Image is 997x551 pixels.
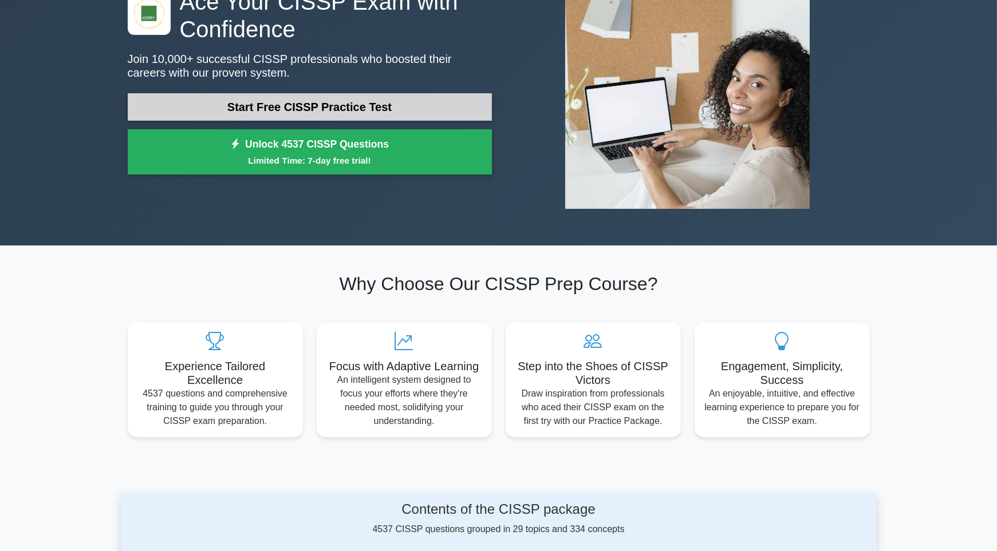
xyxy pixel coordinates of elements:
[137,387,294,428] p: 4537 questions and comprehensive training to guide you through your CISSP exam preparation.
[128,93,492,121] a: Start Free CISSP Practice Test
[128,129,492,175] a: Unlock 4537 CISSP QuestionsLimited Time: 7-day free trial!
[704,387,861,428] p: An enjoyable, intuitive, and effective learning experience to prepare you for the CISSP exam.
[137,359,294,387] h5: Experience Tailored Excellence
[142,154,478,167] small: Limited Time: 7-day free trial!
[326,373,483,428] p: An intelligent system designed to focus your efforts where they're needed most, solidifying your ...
[128,273,870,295] h2: Why Choose Our CISSP Prep Course?
[229,501,769,536] div: 4537 CISSP questions grouped in 29 topics and 334 concepts
[326,359,483,373] h5: Focus with Adaptive Learning
[515,359,672,387] h5: Step into the Shoes of CISSP Victors
[128,52,492,80] p: Join 10,000+ successful CISSP professionals who boosted their careers with our proven system.
[515,387,672,428] p: Draw inspiration from professionals who aced their CISSP exam on the first try with our Practice ...
[704,359,861,387] h5: Engagement, Simplicity, Success
[229,501,769,518] h4: Contents of the CISSP package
